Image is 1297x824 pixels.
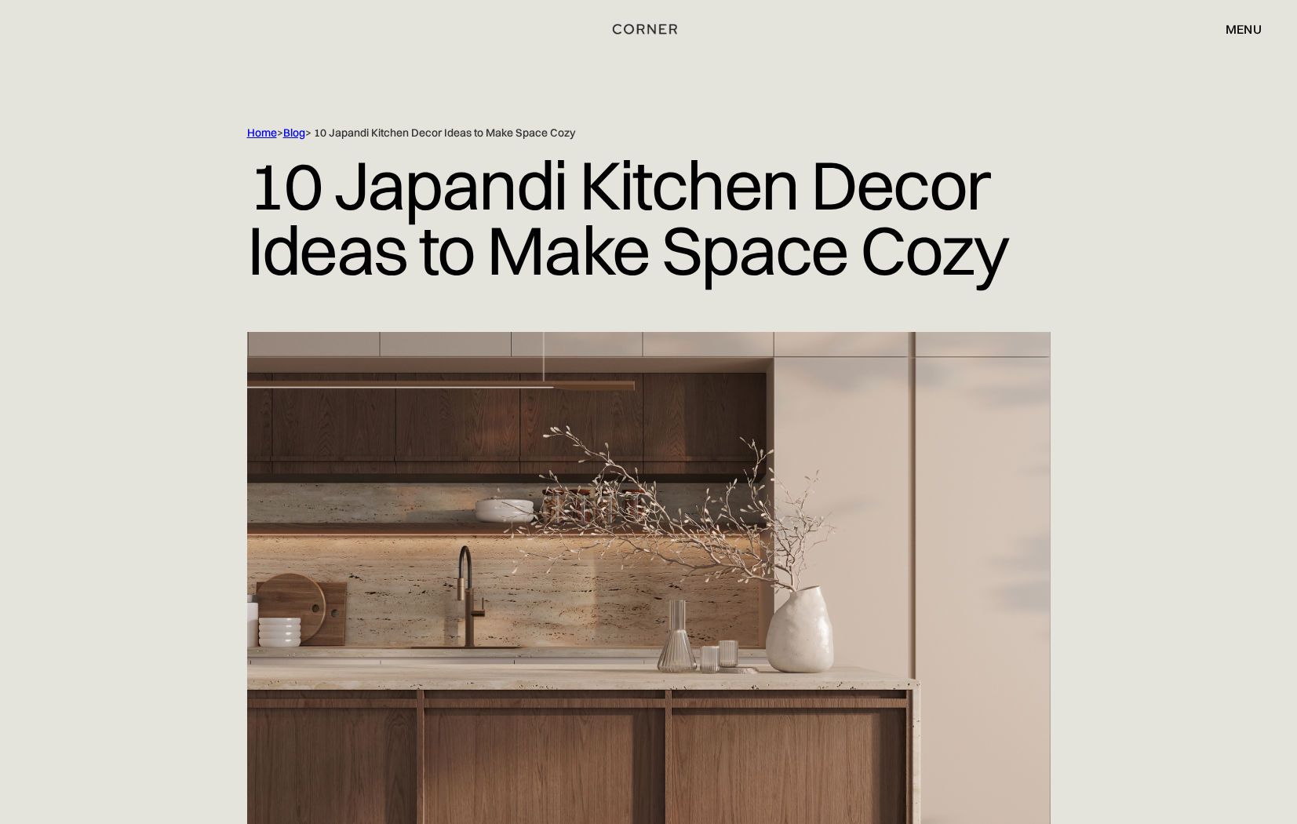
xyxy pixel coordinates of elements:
a: Home [247,126,277,140]
div: menu [1226,23,1262,35]
div: menu [1210,16,1262,42]
div: > > 10 Japandi Kitchen Decor Ideas to Make Space Cozy [247,126,985,140]
a: home [587,19,711,39]
h1: 10 Japandi Kitchen Decor Ideas to Make Space Cozy [247,140,1051,294]
a: Blog [283,126,305,140]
